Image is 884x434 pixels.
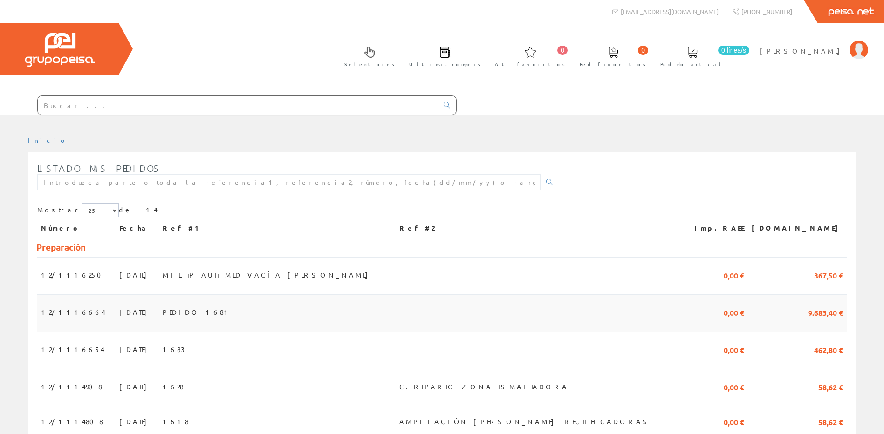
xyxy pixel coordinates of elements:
[37,203,119,217] label: Mostrar
[580,60,646,69] span: Ped. favoritos
[814,341,843,357] span: 462,80 €
[119,414,151,429] span: [DATE]
[409,60,480,69] span: Últimas compras
[638,46,648,55] span: 0
[808,304,843,320] span: 9.683,40 €
[495,60,565,69] span: Art. favoritos
[41,267,107,283] span: 12/1116250
[41,414,103,429] span: 12/1114808
[163,341,185,357] span: 1683
[557,46,568,55] span: 0
[724,414,744,429] span: 0,00 €
[41,304,105,320] span: 12/1116664
[678,220,748,237] th: Imp.RAEE
[41,341,104,357] span: 12/1116654
[344,60,395,69] span: Selectores
[37,174,541,190] input: Introduzca parte o toda la referencia1, referencia2, número, fecha(dd/mm/yy) o rango de fechas(dd...
[748,220,847,237] th: [DOMAIN_NAME]
[28,136,68,144] a: Inicio
[119,267,151,283] span: [DATE]
[718,46,749,55] span: 0 línea/s
[660,60,724,69] span: Pedido actual
[396,220,678,237] th: Ref #2
[116,220,159,237] th: Fecha
[41,379,102,394] span: 12/1114908
[119,341,151,357] span: [DATE]
[159,220,396,237] th: Ref #1
[724,304,744,320] span: 0,00 €
[818,379,843,394] span: 58,62 €
[82,203,119,217] select: Mostrar
[724,379,744,394] span: 0,00 €
[119,379,151,394] span: [DATE]
[37,163,160,174] span: Listado mis pedidos
[335,39,399,73] a: Selectores
[119,304,151,320] span: [DATE]
[37,203,847,220] div: de 14
[760,46,845,55] span: [PERSON_NAME]
[399,414,651,429] span: AMPLIACIÓN [PERSON_NAME] RECTIFICADORAS
[36,241,86,253] span: Preparación
[760,39,868,47] a: [PERSON_NAME]
[724,267,744,283] span: 0,00 €
[37,220,116,237] th: Número
[163,414,189,429] span: 1618
[163,379,184,394] span: 1628
[163,304,232,320] span: PEDIDO 1681
[163,267,373,283] span: MT L+P AUT+ MED VACÍA [PERSON_NAME]
[399,379,569,394] span: C.REPARTO ZONA ESMALTADORA
[400,39,485,73] a: Últimas compras
[814,267,843,283] span: 367,50 €
[818,414,843,429] span: 58,62 €
[25,33,95,67] img: Grupo Peisa
[38,96,438,115] input: Buscar ...
[724,341,744,357] span: 0,00 €
[621,7,719,15] span: [EMAIL_ADDRESS][DOMAIN_NAME]
[741,7,792,15] span: [PHONE_NUMBER]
